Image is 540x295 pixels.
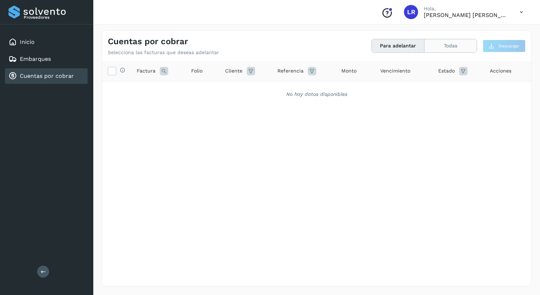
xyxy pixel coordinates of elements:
a: Embarques [20,56,51,62]
span: Cliente [225,67,242,75]
span: Referencia [277,67,304,75]
span: Factura [137,67,155,75]
span: Estado [438,67,455,75]
span: Monto [341,67,357,75]
p: Selecciona las facturas que deseas adelantar [108,50,219,56]
span: Vencimiento [380,67,410,75]
button: Todas [424,39,477,52]
a: Cuentas por cobrar [20,73,74,79]
div: Embarques [5,51,88,67]
span: Acciones [490,67,511,75]
button: Descargar [483,40,526,52]
p: Hola, [424,6,509,12]
button: Para adelantar [372,39,424,52]
span: Folio [191,67,202,75]
h4: Cuentas por cobrar [108,36,188,47]
span: Descargar [499,43,520,49]
p: Proveedores [24,15,85,20]
div: Cuentas por cobrar [5,68,88,84]
p: LAURA RIVERA VELAZQUEZ [424,12,509,18]
div: No hay datos disponibles [111,91,522,98]
a: Inicio [20,39,35,45]
div: Inicio [5,34,88,50]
